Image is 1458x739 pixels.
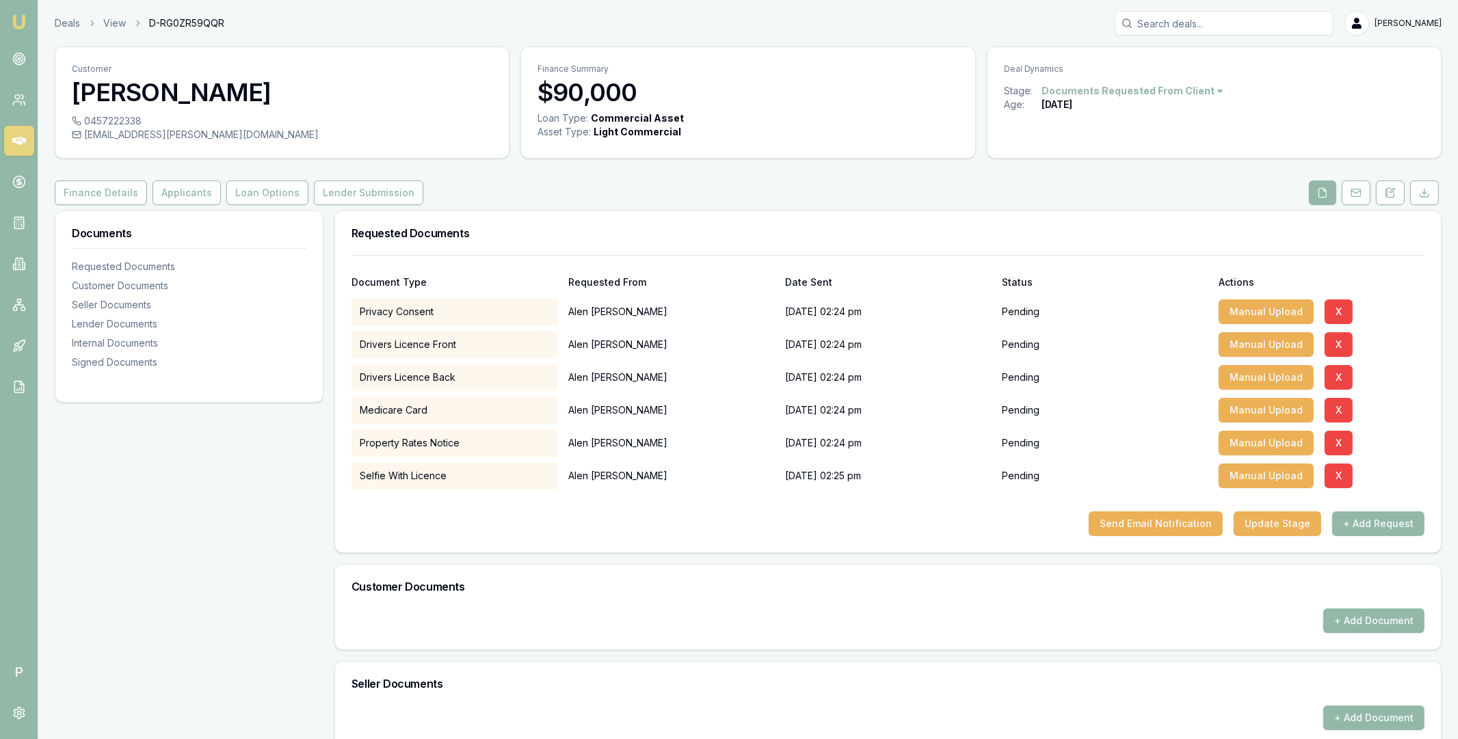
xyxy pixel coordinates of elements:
div: Lender Documents [72,317,306,331]
p: Pending [1002,469,1039,483]
h3: Requested Documents [352,228,1424,239]
button: X [1325,299,1353,324]
a: Finance Details [55,180,150,205]
div: [DATE] 02:24 pm [785,397,991,424]
div: [DATE] 02:24 pm [785,331,991,358]
button: + Add Document [1323,608,1424,633]
div: Age: [1004,98,1042,111]
div: Drivers Licence Back [352,364,557,391]
h3: Documents [72,228,306,239]
div: [DATE] 02:24 pm [785,298,991,325]
button: Documents Requested From Client [1042,84,1225,98]
button: Manual Upload [1219,365,1314,390]
div: Date Sent [785,278,991,287]
div: Property Rates Notice [352,429,557,457]
div: Status [1002,278,1208,287]
button: Manual Upload [1219,299,1314,324]
button: Update Stage [1234,511,1321,536]
a: Loan Options [224,180,311,205]
button: Manual Upload [1219,398,1314,422]
a: Lender Submission [311,180,426,205]
p: Alen [PERSON_NAME] [568,429,774,457]
div: Internal Documents [72,336,306,350]
button: X [1325,332,1353,357]
div: Light Commercial [594,125,681,139]
button: X [1325,398,1353,422]
p: Alen [PERSON_NAME] [568,298,774,325]
p: Customer [72,64,492,75]
div: [DATE] [1042,98,1073,111]
div: Requested Documents [72,260,306,273]
div: Privacy Consent [352,298,557,325]
h3: [PERSON_NAME] [72,79,492,106]
div: Customer Documents [72,279,306,293]
button: Manual Upload [1219,463,1314,488]
p: Pending [1002,371,1039,384]
h3: $90,000 [538,79,958,106]
div: Commercial Asset [591,111,684,125]
p: Alen [PERSON_NAME] [568,364,774,391]
div: Drivers Licence Front [352,331,557,358]
button: Finance Details [55,180,147,205]
div: [DATE] 02:24 pm [785,364,991,391]
button: Send Email Notification [1089,511,1223,536]
div: Document Type [352,278,557,287]
span: D-RG0ZR59QQR [149,16,224,30]
nav: breadcrumb [55,16,224,30]
div: [DATE] 02:25 pm [785,462,991,489]
div: Loan Type: [538,111,588,125]
p: Pending [1002,338,1039,351]
div: Requested From [568,278,774,287]
div: 0457222338 [72,114,492,128]
div: Seller Documents [72,298,306,312]
button: Lender Submission [314,180,423,205]
p: Alen [PERSON_NAME] [568,397,774,424]
a: View [103,16,126,30]
button: Applicants [153,180,221,205]
p: Deal Dynamics [1004,64,1424,75]
div: [DATE] 02:24 pm [785,429,991,457]
p: Pending [1002,436,1039,450]
img: emu-icon-u.png [11,14,27,30]
span: P [4,657,34,687]
div: [EMAIL_ADDRESS][PERSON_NAME][DOMAIN_NAME] [72,128,492,142]
button: Manual Upload [1219,431,1314,455]
div: Medicare Card [352,397,557,424]
button: Loan Options [226,180,308,205]
h3: Customer Documents [352,581,1424,592]
input: Search deals [1115,11,1334,36]
div: Asset Type : [538,125,591,139]
p: Finance Summary [538,64,958,75]
p: Alen [PERSON_NAME] [568,462,774,489]
div: Actions [1219,278,1424,287]
a: Applicants [150,180,224,205]
button: + Add Request [1332,511,1424,536]
a: Deals [55,16,80,30]
button: X [1325,365,1353,390]
p: Alen [PERSON_NAME] [568,331,774,358]
button: + Add Document [1323,706,1424,730]
button: Manual Upload [1219,332,1314,357]
div: Signed Documents [72,355,306,369]
div: Stage: [1004,84,1042,98]
div: Selfie With Licence [352,462,557,489]
p: Pending [1002,403,1039,417]
h3: Seller Documents [352,678,1424,689]
button: X [1325,463,1353,488]
p: Pending [1002,305,1039,319]
button: X [1325,431,1353,455]
span: [PERSON_NAME] [1375,18,1442,29]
